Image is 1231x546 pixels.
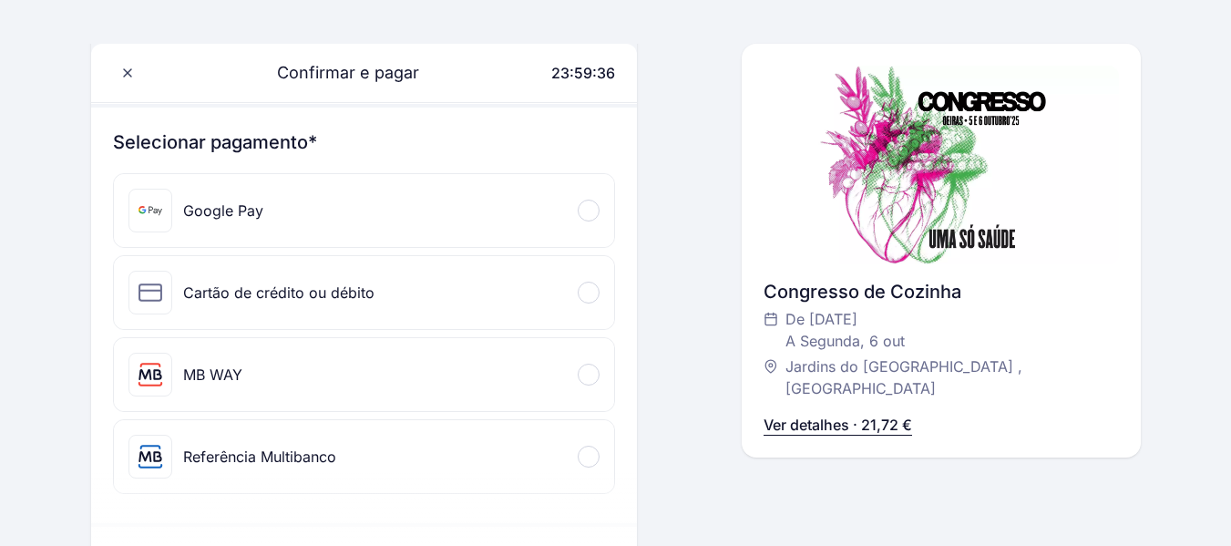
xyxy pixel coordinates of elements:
span: Confirmar e pagar [255,60,419,86]
p: Ver detalhes · 21,72 € [764,414,912,436]
div: Congresso de Cozinha [764,279,1119,304]
h3: Selecionar pagamento* [113,129,615,155]
div: MB WAY [183,364,242,386]
div: Referência Multibanco [183,446,336,468]
span: Jardins do [GEOGRAPHIC_DATA] , [GEOGRAPHIC_DATA] [785,355,1101,399]
span: De [DATE] A Segunda, 6 out [785,308,905,352]
div: Cartão de crédito ou débito [183,282,374,304]
div: Google Pay [183,200,263,221]
span: 23:59:36 [551,64,615,82]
